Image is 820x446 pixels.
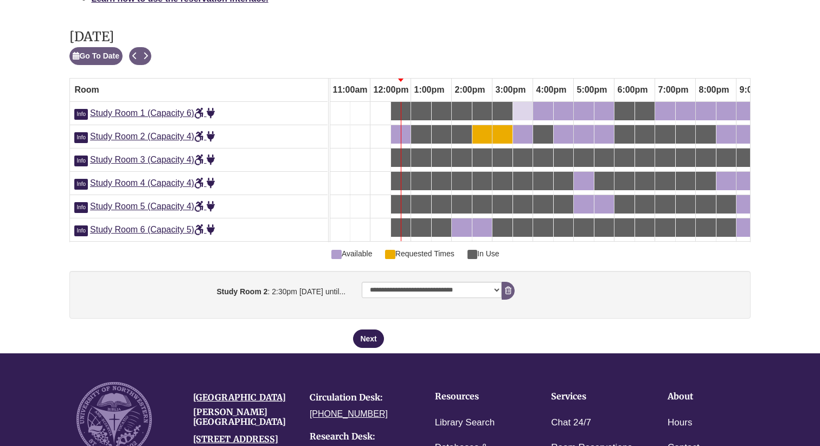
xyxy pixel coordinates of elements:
a: 1:30pm Tuesday, October 7, 2025 - Study Room 5 - In Use [432,195,451,214]
a: 1:00pm Tuesday, October 7, 2025 - Study Room 3 - In Use [411,148,431,167]
a: 2:30pm Tuesday, October 7, 2025 - Study Room 6 - Available [472,218,492,237]
span: Info [74,179,88,190]
span: 8:00pm [696,81,732,99]
a: 2:00pm Tuesday, October 7, 2025 - Study Room 6 - Available [452,218,472,237]
button: Next [353,329,383,348]
a: 3:00pm Tuesday, October 7, 2025 - Study Room 6 - In Use [492,218,512,237]
a: 6:00pm Tuesday, October 7, 2025 - Study Room 5 - In Use [614,195,635,214]
a: Click for more info about Study Room 3 (Capacity 4) [74,155,90,164]
a: 1:00pm Tuesday, October 7, 2025 - Study Room 5 - In Use [411,195,431,214]
h2: [DATE] [69,30,151,44]
a: Click for more info about Study Room 4 (Capacity 4) [74,178,90,188]
a: 12:30pm Tuesday, October 7, 2025 - Study Room 3 - In Use [391,148,411,167]
a: 9:00pm Tuesday, October 7, 2025 - Study Room 3 - In Use [736,148,757,167]
a: 7:30pm Tuesday, October 7, 2025 - Study Room 4 - In Use [676,172,695,190]
a: 3:30pm Tuesday, October 7, 2025 - Study Room 5 - In Use [513,195,533,214]
a: 2:00pm Tuesday, October 7, 2025 - Study Room 3 - In Use [452,148,472,167]
a: Chat 24/7 [551,415,591,431]
a: 2:00pm Tuesday, October 7, 2025 - Study Room 2 - In Use [452,125,472,144]
a: 5:00pm Tuesday, October 7, 2025 - Study Room 1 - Available [574,102,594,120]
a: 9:00pm Tuesday, October 7, 2025 - Study Room 6 - Available [736,218,757,237]
a: Click for more info about Study Room 2 (Capacity 4) [74,132,90,141]
a: [PHONE_NUMBER] [310,409,388,418]
a: 4:00pm Tuesday, October 7, 2025 - Study Room 5 - In Use [533,195,553,214]
a: 5:00pm Tuesday, October 7, 2025 - Study Room 3 - In Use [574,148,594,167]
a: 5:30pm Tuesday, October 7, 2025 - Study Room 3 - In Use [594,148,614,167]
span: Info [74,156,88,166]
a: 4:30pm Tuesday, October 7, 2025 - Study Room 5 - In Use [554,195,573,214]
span: Study Room 2 (Capacity 4) [90,132,215,141]
a: 9:00pm Tuesday, October 7, 2025 - Study Room 1 - Available [736,102,757,120]
a: Study Room 4 (Capacity 4) [90,178,215,188]
a: 9:00pm Tuesday, October 7, 2025 - Study Room 4 - Available [736,172,757,190]
span: Room [74,85,99,94]
a: 3:30pm Tuesday, October 7, 2025 - Study Room 4 - In Use [513,172,533,190]
a: 6:30pm Tuesday, October 7, 2025 - Study Room 1 - In Use [635,102,655,120]
a: 8:30pm Tuesday, October 7, 2025 - Study Room 6 - In Use [716,218,736,237]
div: booking form [69,271,750,348]
span: 3:00pm [492,81,528,99]
a: 6:30pm Tuesday, October 7, 2025 - Study Room 3 - In Use [635,148,655,167]
span: Study Room 6 (Capacity 5) [90,225,215,234]
a: 2:30pm Tuesday, October 7, 2025 - Study Room 3 - In Use [472,148,492,167]
span: 1:00pm [411,81,447,99]
a: 5:30pm Tuesday, October 7, 2025 - Study Room 4 - In Use [594,172,614,190]
span: 11:00am [330,81,370,99]
a: 12:30pm Tuesday, October 7, 2025 - Study Room 2 - Available [391,125,411,144]
a: 6:30pm Tuesday, October 7, 2025 - Study Room 2 - In Use [635,125,655,144]
a: 8:00pm Tuesday, October 7, 2025 - Study Room 4 - In Use [696,172,716,190]
span: Info [74,109,88,120]
span: Requested Times [385,248,454,260]
a: 2:30pm Tuesday, October 7, 2025 - Study Room 5 - In Use [472,195,492,214]
a: 6:30pm Tuesday, October 7, 2025 - Study Room 6 - In Use [635,218,655,237]
span: 7:00pm [655,81,691,99]
a: 4:00pm Tuesday, October 7, 2025 - Study Room 2 - In Use [533,125,553,144]
span: Info [74,202,88,213]
a: 3:00pm Tuesday, October 7, 2025 - Study Room 1 - In Use [492,102,512,120]
label: : 2:30pm [DATE] until... [72,282,354,298]
a: 2:00pm Tuesday, October 7, 2025 - Study Room 5 - In Use [452,195,472,214]
a: 7:30pm Tuesday, October 7, 2025 - Study Room 1 - Available [676,102,695,120]
span: Study Room 3 (Capacity 4) [90,155,215,164]
a: 8:00pm Tuesday, October 7, 2025 - Study Room 1 - Available [696,102,716,120]
a: 4:00pm Tuesday, October 7, 2025 - Study Room 6 - In Use [533,218,553,237]
a: 5:00pm Tuesday, October 7, 2025 - Study Room 2 - Available [574,125,594,144]
a: 4:30pm Tuesday, October 7, 2025 - Study Room 3 - In Use [554,148,573,167]
a: 1:00pm Tuesday, October 7, 2025 - Study Room 6 - In Use [411,218,431,237]
a: 1:30pm Tuesday, October 7, 2025 - Study Room 3 - In Use [432,148,451,167]
a: 7:30pm Tuesday, October 7, 2025 - Study Room 6 - In Use [676,218,695,237]
a: 4:00pm Tuesday, October 7, 2025 - Study Room 3 - In Use [533,148,553,167]
a: 6:00pm Tuesday, October 7, 2025 - Study Room 2 - In Use [614,125,635,144]
a: Hours [668,415,692,431]
a: 3:00pm Tuesday, October 7, 2025 - Study Room 5 - In Use [492,195,512,214]
a: 4:30pm Tuesday, October 7, 2025 - Study Room 2 - Available [554,125,573,144]
span: Available [331,248,372,260]
a: 1:30pm Tuesday, October 7, 2025 - Study Room 1 - In Use [432,102,451,120]
a: 6:30pm Tuesday, October 7, 2025 - Study Room 4 - In Use [635,172,655,190]
a: 9:00pm Tuesday, October 7, 2025 - Study Room 5 - Available [736,195,757,214]
a: 8:00pm Tuesday, October 7, 2025 - Study Room 2 - In Use [696,125,716,144]
a: 1:30pm Tuesday, October 7, 2025 - Study Room 4 - In Use [432,172,451,190]
a: 8:00pm Tuesday, October 7, 2025 - Study Room 6 - In Use [696,218,716,237]
a: 2:30pm Tuesday, October 7, 2025 - Study Room 1 - In Use [472,102,492,120]
a: Study Room 1 (Capacity 6) [90,108,215,118]
span: 6:00pm [614,81,650,99]
a: 8:00pm Tuesday, October 7, 2025 - Study Room 3 - In Use [696,148,716,167]
a: 8:30pm Tuesday, October 7, 2025 - Study Room 2 - Available [716,125,736,144]
button: Go To Date [69,47,123,65]
a: 6:00pm Tuesday, October 7, 2025 - Study Room 4 - In Use [614,172,635,190]
a: 3:30pm Tuesday, October 7, 2025 - Study Room 2 - Available [513,125,533,144]
a: 3:30pm Tuesday, October 7, 2025 - Study Room 1 - Available [513,102,533,120]
a: 6:00pm Tuesday, October 7, 2025 - Study Room 3 - In Use [614,148,635,167]
strong: Study Room 2 [216,287,267,296]
h4: Research Desk: [310,432,410,442]
span: 4:00pm [533,81,569,99]
a: 6:30pm Tuesday, October 7, 2025 - Study Room 5 - In Use [635,195,655,214]
a: 3:30pm Tuesday, October 7, 2025 - Study Room 3 - In Use [513,148,533,167]
span: Info [74,132,88,143]
a: 6:00pm Tuesday, October 7, 2025 - Study Room 1 - In Use [614,102,635,120]
span: In Use [467,248,499,260]
a: 12:30pm Tuesday, October 7, 2025 - Study Room 5 - In Use [391,195,411,214]
a: 5:30pm Tuesday, October 7, 2025 - Study Room 1 - Available [594,102,614,120]
a: 8:00pm Tuesday, October 7, 2025 - Study Room 5 - In Use [696,195,716,214]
